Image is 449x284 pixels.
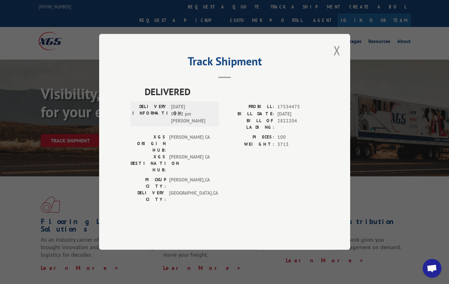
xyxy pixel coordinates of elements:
button: Close modal [332,42,342,59]
label: PIECES: [225,134,274,141]
h2: Track Shipment [131,57,319,69]
label: PICKUP CITY: [131,177,166,190]
a: Open chat [423,259,441,278]
span: 17534475 [277,104,319,111]
span: [DATE] 03:32 pm [PERSON_NAME] [171,104,213,125]
span: [DATE] [277,110,319,118]
label: DELIVERY INFORMATION: [132,104,168,125]
span: 100 [277,134,319,141]
label: BILL OF LADING: [225,118,274,131]
label: PROBILL: [225,104,274,111]
span: 2822204 [277,118,319,131]
label: BILL DATE: [225,110,274,118]
label: XGS ORIGIN HUB: [131,134,166,154]
span: DELIVERED [145,85,319,99]
span: [PERSON_NAME] , CA [169,177,211,190]
label: WEIGHT: [225,141,274,148]
span: [GEOGRAPHIC_DATA] , CA [169,190,211,203]
label: XGS DESTINATION HUB: [131,154,166,174]
span: 3713 [277,141,319,148]
label: DELIVERY CITY: [131,190,166,203]
span: [PERSON_NAME] CA [169,154,211,174]
span: [PERSON_NAME] CA [169,134,211,154]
